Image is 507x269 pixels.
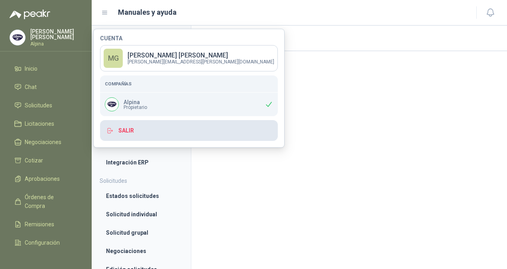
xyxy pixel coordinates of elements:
span: Licitaciones [25,119,54,128]
a: Negociaciones [100,243,183,259]
li: Estados solicitudes [106,192,177,200]
p: [PERSON_NAME] [PERSON_NAME] [30,29,82,40]
li: Solicitud grupal [106,228,177,237]
a: Licitaciones [10,116,82,131]
span: Solicitudes [25,101,52,110]
iframe: 1L3jHklxZEWTkRrttDwusqYABJbymKTAE [198,57,501,227]
a: Remisiones [10,217,82,232]
a: Solicitud individual [100,207,183,222]
h4: Solicitudes [100,176,183,185]
a: Estados solicitudes [100,188,183,204]
a: Solicitudes [10,98,82,113]
span: Órdenes de Compra [25,193,75,210]
h1: Edición perfil [191,26,507,51]
a: Chat [10,79,82,95]
a: Cotizar [10,153,82,168]
img: Logo peakr [10,10,50,19]
span: Cotizar [25,156,43,165]
a: Aprobaciones [10,171,82,186]
a: Configuración [10,235,82,250]
span: Remisiones [25,220,54,229]
p: Alpina [30,42,82,46]
span: Inicio [25,64,37,73]
a: Negociaciones [10,134,82,150]
span: Aprobaciones [25,174,60,183]
h1: Manuales y ayuda [118,7,177,18]
span: Chat [25,83,37,91]
img: Company Logo [10,30,25,45]
a: Solicitud grupal [100,225,183,240]
li: Solicitud individual [106,210,177,219]
span: Negociaciones [25,138,61,146]
a: Órdenes de Compra [10,190,82,214]
a: Integración ERP [100,155,183,170]
li: Integración ERP [106,158,177,167]
span: Configuración [25,238,60,247]
a: Inicio [10,61,82,76]
li: Negociaciones [106,247,177,255]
